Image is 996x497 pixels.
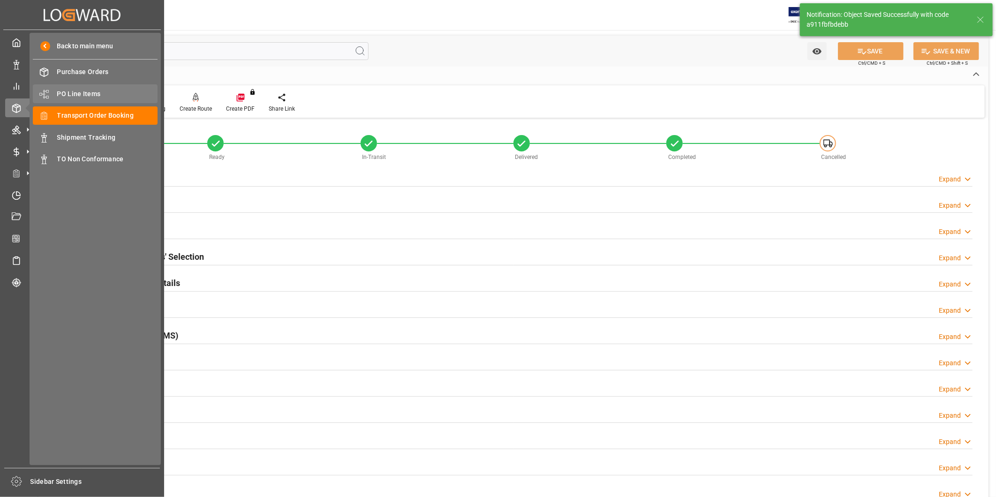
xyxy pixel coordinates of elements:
a: Document Management [5,208,159,226]
div: Expand [939,306,961,316]
a: Tracking Shipment [5,273,159,291]
div: Create Route [180,105,212,113]
div: Expand [939,437,961,447]
span: Transport Order Booking [57,111,158,120]
a: Data Management [5,55,159,73]
div: Share Link [269,105,295,113]
span: PO Line Items [57,89,158,99]
div: Expand [939,332,961,342]
span: Ctrl/CMD + S [858,60,885,67]
a: Sailing Schedules [5,251,159,270]
a: TO Non Conformance [33,150,158,168]
span: TO Non Conformance [57,154,158,164]
a: My Cockpit [5,33,159,52]
span: Ctrl/CMD + Shift + S [927,60,968,67]
a: PO Line Items [33,84,158,103]
button: SAVE & NEW [913,42,979,60]
div: Expand [939,463,961,473]
div: Expand [939,253,961,263]
div: Expand [939,201,961,211]
button: SAVE [838,42,904,60]
span: Delivered [515,154,538,160]
div: Expand [939,174,961,184]
a: CO2 Calculator [5,229,159,248]
div: Expand [939,279,961,289]
a: Timeslot Management V2 [5,186,159,204]
div: Expand [939,358,961,368]
button: open menu [807,42,827,60]
span: Back to main menu [50,41,113,51]
a: Shipment Tracking [33,128,158,146]
span: Shipment Tracking [57,133,158,143]
span: Completed [668,154,696,160]
span: Ready [209,154,225,160]
input: Search Fields [43,42,369,60]
a: My Reports [5,77,159,95]
div: Expand [939,411,961,421]
div: Expand [939,227,961,237]
span: In-Transit [362,154,386,160]
div: Notification: Object Saved Successfully with code a911fbfbdebb [807,10,968,30]
img: Exertis%20JAM%20-%20Email%20Logo.jpg_1722504956.jpg [789,7,821,23]
a: Purchase Orders [33,63,158,81]
div: Expand [939,384,961,394]
span: Sidebar Settings [30,477,160,487]
span: Cancelled [821,154,846,160]
span: Purchase Orders [57,67,158,77]
a: Transport Order Booking [33,106,158,125]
